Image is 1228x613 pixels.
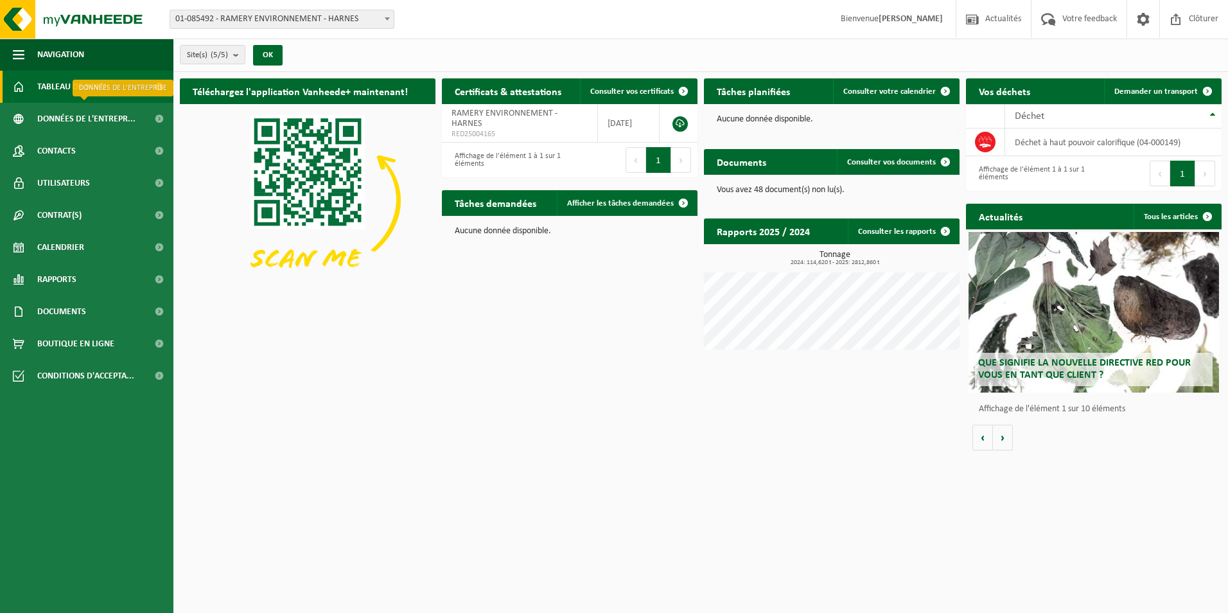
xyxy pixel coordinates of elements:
[969,232,1219,393] a: Que signifie la nouvelle directive RED pour vous en tant que client ?
[1114,87,1198,96] span: Demander un transport
[972,159,1087,188] div: Affichage de l'élément 1 à 1 sur 1 éléments
[1005,129,1222,156] td: déchet à haut pouvoir calorifique (04-000149)
[848,218,958,244] a: Consulter les rapports
[37,199,82,231] span: Contrat(s)
[442,190,549,215] h2: Tâches demandées
[979,405,1215,414] p: Affichage de l'élément 1 sur 10 éléments
[710,260,960,266] span: 2024: 114,620 t - 2025: 2812,860 t
[704,78,803,103] h2: Tâches planifiées
[978,358,1191,380] span: Que signifie la nouvelle directive RED pour vous en tant que client ?
[717,186,947,195] p: Vous avez 48 document(s) non lu(s).
[717,115,947,124] p: Aucune donnée disponible.
[710,251,960,266] h3: Tonnage
[180,78,421,103] h2: Téléchargez l'application Vanheede+ maintenant!
[567,199,674,208] span: Afficher les tâches demandées
[187,46,228,65] span: Site(s)
[966,78,1043,103] h2: Vos déchets
[37,296,86,328] span: Documents
[455,227,685,236] p: Aucune donnée disponible.
[180,45,245,64] button: Site(s)(5/5)
[180,104,435,296] img: Download de VHEPlus App
[37,39,84,71] span: Navigation
[452,129,588,139] span: RED25004165
[37,360,134,392] span: Conditions d'accepta...
[993,425,1013,450] button: Volgende
[704,149,779,174] h2: Documents
[37,135,76,167] span: Contacts
[598,104,660,143] td: [DATE]
[704,218,823,244] h2: Rapports 2025 / 2024
[1104,78,1220,104] a: Demander un transport
[843,87,936,96] span: Consulter votre calendrier
[580,78,696,104] a: Consulter vos certificats
[557,190,696,216] a: Afficher les tâches demandées
[37,167,90,199] span: Utilisateurs
[37,71,107,103] span: Tableau de bord
[590,87,674,96] span: Consulter vos certificats
[671,147,691,173] button: Next
[37,103,136,135] span: Données de l'entrepr...
[37,328,114,360] span: Boutique en ligne
[646,147,671,173] button: 1
[448,146,563,174] div: Affichage de l'élément 1 à 1 sur 1 éléments
[879,14,943,24] strong: [PERSON_NAME]
[442,78,574,103] h2: Certificats & attestations
[1134,204,1220,229] a: Tous les articles
[1150,161,1170,186] button: Previous
[1015,111,1044,121] span: Déchet
[170,10,394,29] span: 01-085492 - RAMERY ENVIRONNEMENT - HARNES
[170,10,394,28] span: 01-085492 - RAMERY ENVIRONNEMENT - HARNES
[833,78,958,104] a: Consulter votre calendrier
[966,204,1035,229] h2: Actualités
[847,158,936,166] span: Consulter vos documents
[452,109,557,129] span: RAMERY ENVIRONNEMENT - HARNES
[837,149,958,175] a: Consulter vos documents
[37,263,76,296] span: Rapports
[626,147,646,173] button: Previous
[972,425,993,450] button: Vorige
[253,45,283,66] button: OK
[1195,161,1215,186] button: Next
[211,51,228,59] count: (5/5)
[37,231,84,263] span: Calendrier
[1170,161,1195,186] button: 1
